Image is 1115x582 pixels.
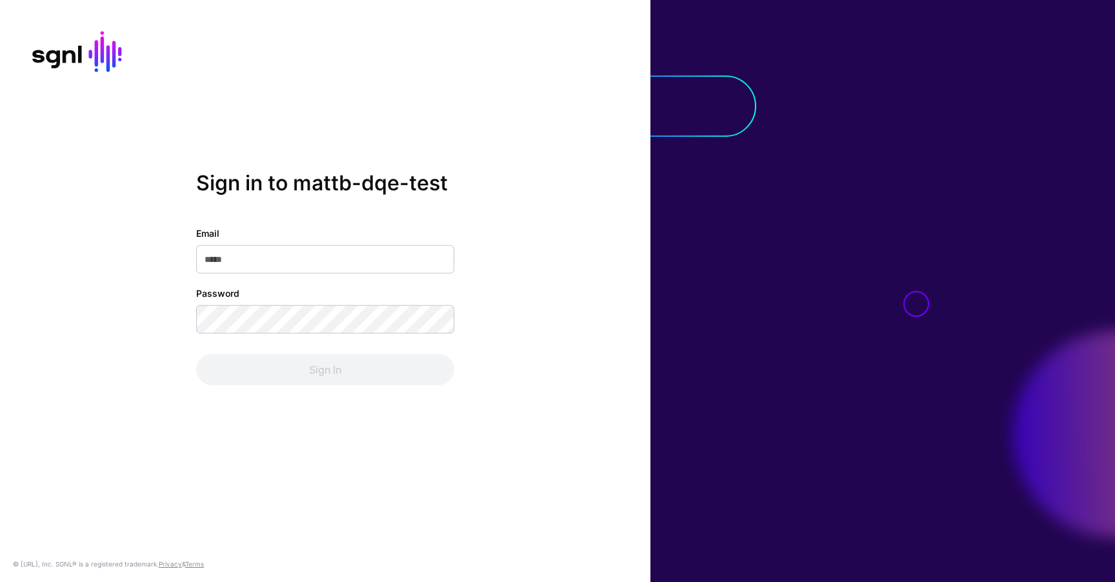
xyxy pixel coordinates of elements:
[13,559,204,569] div: © [URL], Inc. SGNL® is a registered trademark. &
[196,171,454,196] h2: Sign in to mattb-dqe-test
[196,286,239,300] label: Password
[185,560,204,568] a: Terms
[196,226,219,240] label: Email
[159,560,182,568] a: Privacy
